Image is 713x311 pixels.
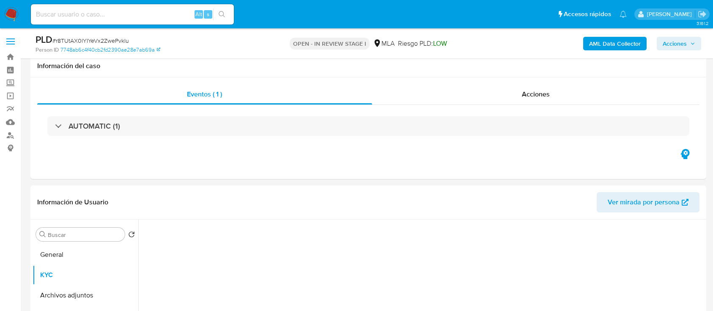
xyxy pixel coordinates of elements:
[597,192,699,212] button: Ver mirada por persona
[36,33,52,46] b: PLD
[657,37,701,50] button: Acciones
[583,37,647,50] button: AML Data Collector
[608,192,680,212] span: Ver mirada por persona
[39,231,46,238] button: Buscar
[398,39,447,48] span: Riesgo PLD:
[698,10,707,19] a: Salir
[31,9,234,20] input: Buscar usuario o caso...
[195,10,202,18] span: Alt
[290,38,370,50] p: OPEN - IN REVIEW STAGE I
[128,231,135,240] button: Volver al orden por defecto
[37,198,108,206] h1: Información de Usuario
[37,62,699,70] h1: Información del caso
[36,46,59,54] b: Person ID
[589,37,641,50] b: AML Data Collector
[213,8,230,20] button: search-icon
[207,10,209,18] span: s
[647,10,695,18] p: marielabelen.cragno@mercadolibre.com
[522,89,550,99] span: Acciones
[33,245,138,265] button: General
[52,36,129,45] span: # r8TUtAX0lYIYeVx2ZwePvklu
[663,37,687,50] span: Acciones
[620,11,627,18] a: Notificaciones
[48,231,121,239] input: Buscar
[33,265,138,285] button: KYC
[60,46,160,54] a: 7748ab6c4f40cb2fd2390ae28e7ab69a
[47,116,689,136] div: AUTOMATIC (1)
[564,10,611,19] span: Accesos rápidos
[69,121,120,131] h3: AUTOMATIC (1)
[33,285,138,305] button: Archivos adjuntos
[187,89,222,99] span: Eventos ( 1 )
[433,39,447,48] span: LOW
[373,39,395,48] div: MLA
